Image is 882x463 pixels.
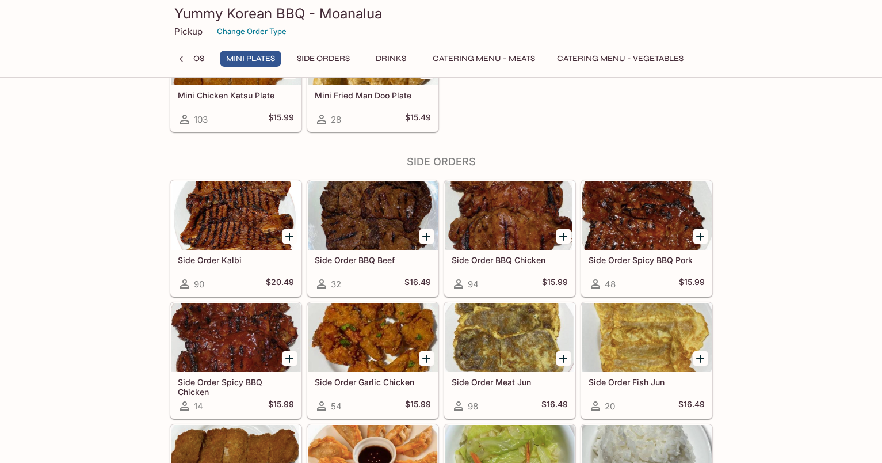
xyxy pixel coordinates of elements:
span: 103 [194,114,208,125]
div: Side Order Meat Jun [445,303,575,372]
a: Side Order Fish Jun20$16.49 [581,302,712,419]
div: Mini Fried Man Doo Plate [308,16,438,85]
div: Side Order Fish Jun [582,303,712,372]
button: Add Side Order Fish Jun [693,351,708,366]
span: 54 [331,401,342,412]
h5: Side Order Kalbi [178,255,294,265]
h5: Side Order BBQ Beef [315,255,431,265]
div: Side Order Kalbi [171,181,301,250]
button: Side Orders [291,51,356,67]
div: Side Order Spicy BBQ Pork [582,181,712,250]
h5: $16.49 [541,399,568,413]
button: Change Order Type [212,22,292,40]
h5: Side Order Spicy BBQ Chicken [178,377,294,396]
h5: Side Order BBQ Chicken [452,255,568,265]
button: Add Side Order Spicy BBQ Chicken [282,351,297,366]
h5: $15.99 [268,399,294,413]
button: Add Side Order BBQ Beef [419,229,434,244]
span: 20 [605,401,615,412]
div: Side Order Garlic Chicken [308,303,438,372]
button: Mini Plates [220,51,281,67]
button: Catering Menu - Vegetables [551,51,690,67]
a: Side Order BBQ Chicken94$15.99 [444,180,575,297]
span: 48 [605,279,616,290]
span: 28 [331,114,341,125]
a: Side Order Meat Jun98$16.49 [444,302,575,419]
a: Side Order BBQ Beef32$16.49 [307,180,438,297]
h5: $16.49 [678,399,705,413]
div: Side Order Spicy BBQ Chicken [171,303,301,372]
button: Add Side Order Meat Jun [556,351,571,366]
h3: Yummy Korean BBQ - Moanalua [174,5,708,22]
h4: Side Orders [170,155,713,168]
p: Pickup [174,26,203,37]
span: 14 [194,401,203,412]
h5: Side Order Meat Jun [452,377,568,387]
button: Add Side Order BBQ Chicken [556,229,571,244]
span: 32 [331,279,341,290]
span: 98 [468,401,478,412]
h5: $15.99 [679,277,705,291]
a: Side Order Spicy BBQ Pork48$15.99 [581,180,712,297]
span: 90 [194,279,204,290]
h5: Mini Chicken Katsu Plate [178,90,294,100]
span: 94 [468,279,479,290]
a: Side Order Garlic Chicken54$15.99 [307,302,438,419]
h5: $15.99 [268,112,294,126]
div: Side Order BBQ Beef [308,181,438,250]
button: Drinks [365,51,417,67]
h5: $15.49 [405,112,431,126]
h5: $20.49 [266,277,294,291]
h5: Side Order Garlic Chicken [315,377,431,387]
div: Mini Chicken Katsu Plate [171,16,301,85]
a: Side Order Kalbi90$20.49 [170,180,301,297]
button: Add Side Order Garlic Chicken [419,351,434,366]
button: Add Side Order Spicy BBQ Pork [693,229,708,244]
div: Side Order BBQ Chicken [445,181,575,250]
button: Catering Menu - Meats [426,51,541,67]
h5: $15.99 [405,399,431,413]
h5: Side Order Spicy BBQ Pork [589,255,705,265]
h5: Side Order Fish Jun [589,377,705,387]
a: Side Order Spicy BBQ Chicken14$15.99 [170,302,301,419]
h5: $15.99 [542,277,568,291]
h5: $16.49 [404,277,431,291]
h5: Mini Fried Man Doo Plate [315,90,431,100]
button: Add Side Order Kalbi [282,229,297,244]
